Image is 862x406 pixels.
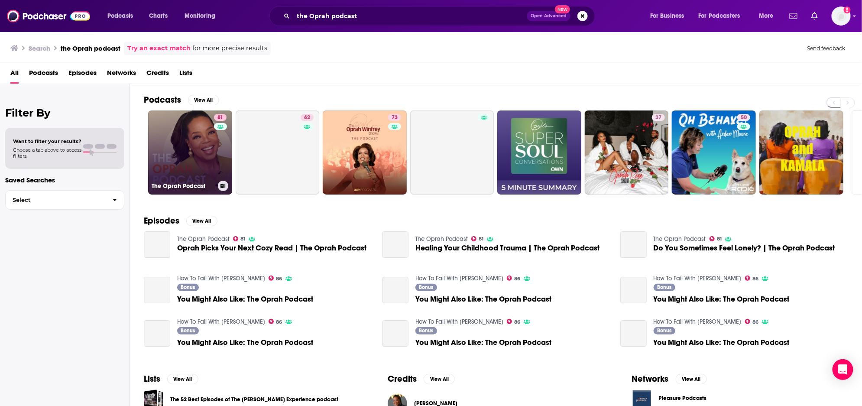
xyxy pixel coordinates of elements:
[745,276,759,281] a: 86
[388,114,401,121] a: 73
[620,320,647,347] a: You Might Also Like: The Oprah Podcast
[186,216,217,226] button: View All
[415,339,551,346] a: You Might Also Like: The Oprah Podcast
[276,277,282,281] span: 86
[61,44,120,52] h3: the Oprah podcast
[844,6,851,13] svg: Add a profile image
[233,236,246,241] a: 81
[304,114,310,122] span: 62
[177,318,265,325] a: How To Fail With Elizabeth Day
[693,9,753,23] button: open menu
[7,8,90,24] img: Podchaser - Follow, Share and Rate Podcasts
[507,319,521,324] a: 86
[178,9,227,23] button: open menu
[832,6,851,26] span: Logged in as rowan.sullivan
[672,110,756,195] a: 50
[167,374,198,384] button: View All
[144,374,160,384] h2: Lists
[415,244,600,252] a: Healing Your Childhood Trauma | The Oprah Podcast
[388,374,455,384] a: CreditsView All
[388,374,417,384] h2: Credits
[737,114,750,121] a: 50
[214,114,227,121] a: 81
[144,320,170,347] a: You Might Also Like: The Oprah Podcast
[805,45,848,52] button: Send feedback
[177,296,313,303] span: You Might Also Like: The Oprah Podcast
[415,318,503,325] a: How To Fail With Elizabeth Day
[185,10,215,22] span: Monitoring
[13,138,81,144] span: Want to filter your results?
[654,235,706,243] a: The Oprah Podcast
[5,107,124,119] h2: Filter By
[278,6,603,26] div: Search podcasts, credits, & more...
[652,114,665,121] a: 37
[752,320,758,324] span: 86
[170,395,338,404] a: The 52 Best Episodes of The [PERSON_NAME] Experience podcast
[752,277,758,281] span: 86
[293,9,527,23] input: Search podcasts, credits, & more...
[419,285,433,290] span: Bonus
[144,215,179,226] h2: Episodes
[177,275,265,282] a: How To Fail With Elizabeth Day
[786,9,801,23] a: Show notifications dropdown
[644,9,695,23] button: open menu
[144,215,217,226] a: EpisodesView All
[149,10,168,22] span: Charts
[833,359,853,380] div: Open Intercom Messenger
[144,94,219,105] a: PodcastsView All
[144,277,170,303] a: You Might Also Like: The Oprah Podcast
[107,10,133,22] span: Podcasts
[143,9,173,23] a: Charts
[179,66,192,84] a: Lists
[657,285,671,290] span: Bonus
[146,66,169,84] a: Credits
[717,237,722,241] span: 81
[759,10,774,22] span: More
[148,110,232,195] a: 81The Oprah Podcast
[181,328,195,333] span: Bonus
[192,43,267,53] span: for more precise results
[276,320,282,324] span: 86
[620,277,647,303] a: You Might Also Like: The Oprah Podcast
[620,231,647,258] a: Do You Sometimes Feel Lonely? | The Oprah Podcast
[13,147,81,159] span: Choose a tab above to access filters.
[654,296,790,303] a: You Might Also Like: The Oprah Podcast
[415,235,468,243] a: The Oprah Podcast
[177,244,366,252] a: Oprah Picks Your Next Cozy Read | The Oprah Podcast
[659,395,707,402] span: Pleasure Podcasts
[5,190,124,210] button: Select
[107,66,136,84] span: Networks
[323,110,407,195] a: 73
[655,114,661,122] span: 37
[479,237,483,241] span: 81
[753,9,784,23] button: open menu
[531,14,567,18] span: Open Advanced
[392,114,398,122] span: 73
[29,66,58,84] a: Podcasts
[741,114,747,122] span: 50
[382,320,408,347] a: You Might Also Like: The Oprah Podcast
[514,320,520,324] span: 86
[144,94,181,105] h2: Podcasts
[10,66,19,84] a: All
[654,244,835,252] a: Do You Sometimes Feel Lonely? | The Oprah Podcast
[382,231,408,258] a: Healing Your Childhood Trauma | The Oprah Podcast
[632,374,707,384] a: NetworksView All
[415,296,551,303] a: You Might Also Like: The Oprah Podcast
[5,176,124,184] p: Saved Searches
[177,235,230,243] a: The Oprah Podcast
[585,110,669,195] a: 37
[68,66,97,84] a: Episodes
[654,339,790,346] span: You Might Also Like: The Oprah Podcast
[415,275,503,282] a: How To Fail With Elizabeth Day
[710,236,722,241] a: 81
